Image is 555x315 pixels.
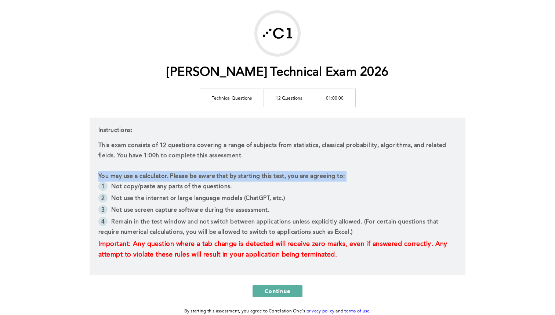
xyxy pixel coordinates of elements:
[200,89,264,107] td: Technical Questions
[167,65,388,80] h1: [PERSON_NAME] Technical Exam 2026
[98,217,457,239] li: Remain in the test window and not switch between applications unless explicitly allowed. (For cer...
[98,182,457,193] li: Not copy/paste any parts of the questions.
[98,241,449,258] span: Important: Any question where a tab change is detected will receive zero marks, even if answered ...
[253,285,302,297] button: Continue
[90,118,465,275] div: Instructions:
[257,13,298,54] img: Marshall Wace
[265,287,290,294] span: Continue
[98,205,457,217] li: Not use screen capture software during the assessment.
[98,171,457,182] p: You may use a calculator. Please be aware that by starting this test, you are agreeing to:
[344,309,370,314] a: terms of use
[306,309,335,314] a: privacy policy
[264,89,314,107] td: 12 Questions
[98,193,457,205] li: Not use the internet or large language models (ChatGPT, etc.)
[98,140,457,161] p: This exam consists of 12 questions covering a range of subjects from statistics, classical probab...
[314,89,355,107] td: 01:00:00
